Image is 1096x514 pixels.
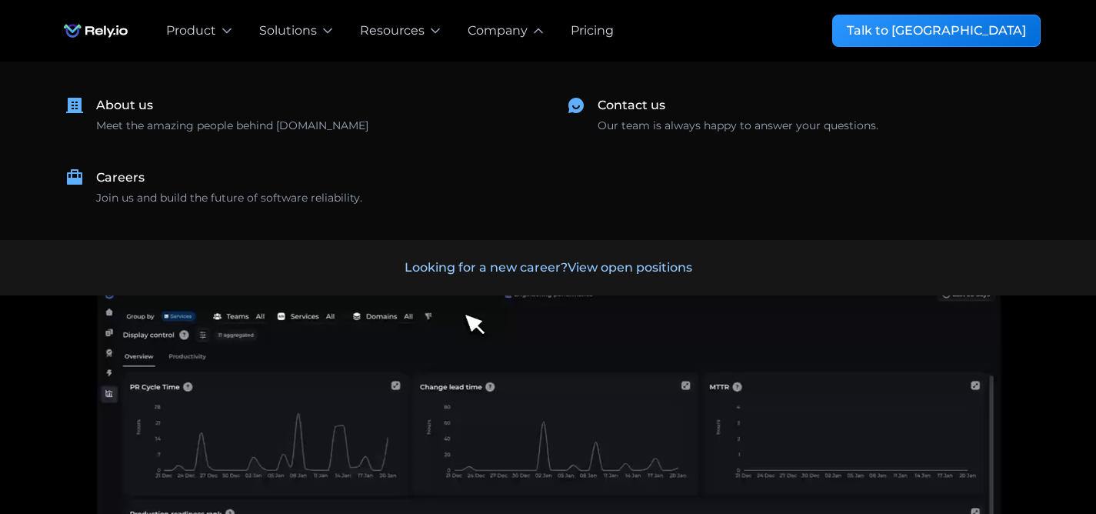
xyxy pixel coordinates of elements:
a: Talk to [GEOGRAPHIC_DATA] [832,15,1041,47]
a: home [56,15,135,46]
img: Rely.io logo [56,15,135,46]
span: View open positions [568,260,692,275]
div: Product [166,22,216,40]
div: Meet the amazing people behind [DOMAIN_NAME] ‍ [96,118,368,150]
a: Contact usOur team is always happy to answer your questions. [558,87,1041,143]
div: Contact us [598,96,665,115]
div: Join us and build the future of software reliability. [96,190,362,206]
div: Solutions [259,22,317,40]
a: Pricing [571,22,614,40]
div: Careers [96,169,145,187]
div: Our team is always happy to answer your questions. [598,118,878,134]
a: Looking for a new career?View open positions [25,240,1071,295]
a: CareersJoin us and build the future of software reliability. [56,159,539,215]
a: About usMeet the amazing people behind [DOMAIN_NAME]‍ [56,87,539,159]
div: Resources [360,22,425,40]
div: About us [96,96,153,115]
div: Looking for a new career? [405,259,692,277]
div: Talk to [GEOGRAPHIC_DATA] [847,22,1026,40]
div: Company [468,22,528,40]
